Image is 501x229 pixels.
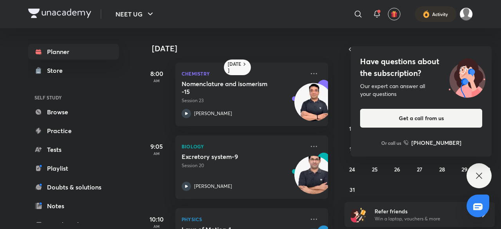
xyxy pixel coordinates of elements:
button: August 24, 2025 [346,163,359,175]
a: Practice [28,123,119,139]
button: August 26, 2025 [391,163,404,175]
p: Session 23 [182,97,305,104]
abbr: August 29, 2025 [461,166,467,173]
button: avatar [388,8,400,20]
button: NEET UG [111,6,160,22]
abbr: August 26, 2025 [394,166,400,173]
img: avatar [391,11,398,18]
p: AM [141,151,172,156]
a: Notes [28,198,119,214]
p: Win a laptop, vouchers & more [375,215,471,222]
p: Session 20 [182,162,305,169]
abbr: August 10, 2025 [349,125,355,132]
div: Store [47,66,67,75]
a: Tests [28,142,119,157]
img: Company Logo [28,9,91,18]
p: Or call us [381,139,401,146]
h5: 9:05 [141,142,172,151]
abbr: August 31, 2025 [350,186,355,193]
h6: SELF STUDY [28,91,119,104]
p: [PERSON_NAME] [194,183,232,190]
img: referral [351,207,366,222]
img: activity [423,9,430,19]
a: Planner [28,44,119,60]
button: August 17, 2025 [346,142,359,155]
a: Browse [28,104,119,120]
button: August 25, 2025 [368,163,381,175]
img: Anany Minz [460,7,473,21]
abbr: August 24, 2025 [349,166,355,173]
p: AM [141,78,172,83]
h6: [PHONE_NUMBER] [411,139,461,147]
div: Our expert can answer all your questions [360,82,482,98]
h5: 10:10 [141,215,172,224]
p: [PERSON_NAME] [194,110,232,117]
button: August 10, 2025 [346,122,359,135]
abbr: August 28, 2025 [439,166,445,173]
abbr: August 30, 2025 [484,166,490,173]
button: August 27, 2025 [413,163,426,175]
h5: Excretory system-9 [182,153,279,160]
span: [DATE] [407,44,433,55]
p: Physics [182,215,305,224]
a: Doubts & solutions [28,179,119,195]
abbr: August 27, 2025 [417,166,422,173]
a: Company Logo [28,9,91,20]
button: August 28, 2025 [436,163,448,175]
button: August 31, 2025 [346,183,359,196]
a: Store [28,63,119,78]
h4: [DATE] [152,44,336,53]
p: Chemistry [182,69,305,78]
button: [DATE] [355,44,484,55]
p: Biology [182,142,305,151]
h6: [DATE] [228,61,241,74]
h5: 8:00 [141,69,172,78]
p: AM [141,224,172,229]
button: August 29, 2025 [458,163,471,175]
button: Get a call from us [360,109,482,128]
h6: Refer friends [375,207,471,215]
a: [PHONE_NUMBER] [404,139,461,147]
abbr: August 17, 2025 [350,145,355,153]
button: August 3, 2025 [346,102,359,114]
a: Playlist [28,160,119,176]
abbr: August 25, 2025 [372,166,378,173]
img: ttu_illustration_new.svg [442,56,492,98]
h5: Nomenclature and isomerism -15 [182,80,279,96]
h4: Have questions about the subscription? [360,56,482,79]
button: August 30, 2025 [481,163,493,175]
